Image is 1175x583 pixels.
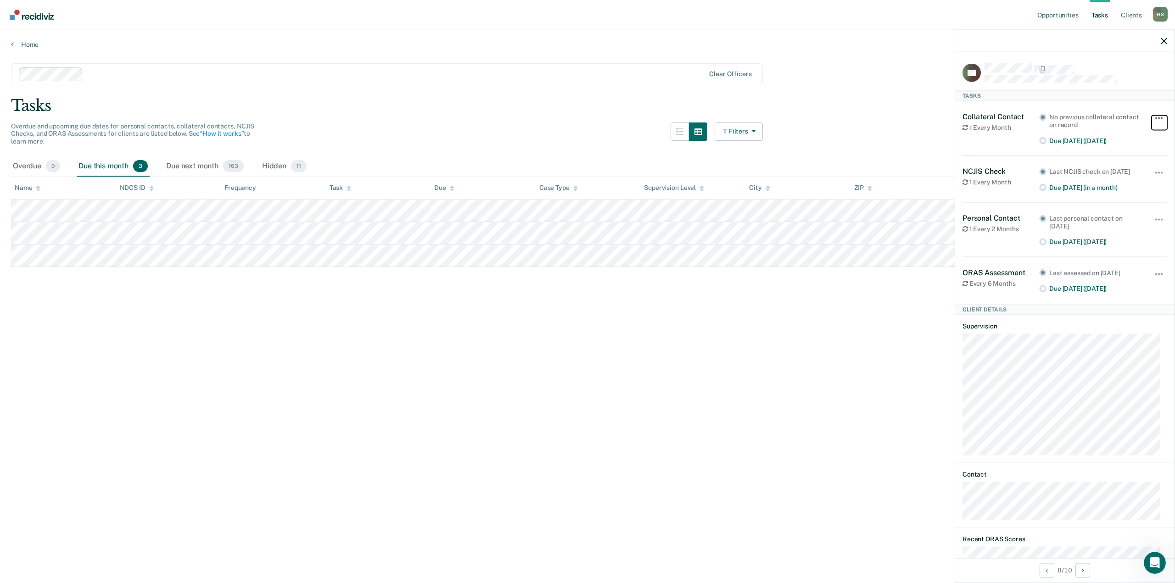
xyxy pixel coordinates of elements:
[1049,238,1141,246] div: Due [DATE] ([DATE])
[77,156,150,177] div: Due this month
[46,160,60,172] span: 0
[200,130,244,137] a: “How it works”
[11,156,62,177] div: Overdue
[962,112,1039,121] div: Collateral Contact
[709,70,751,78] div: Clear officers
[1049,167,1141,175] div: Last NCJIS check on [DATE]
[1049,269,1141,277] div: Last assessed on [DATE]
[955,90,1175,101] div: Tasks
[11,40,1164,49] a: Home
[10,10,54,20] img: Recidiviz
[962,213,1039,222] div: Personal Contact
[15,184,40,192] div: Name
[962,167,1039,175] div: NCJIS Check
[962,178,1039,186] div: 1 Every Month
[434,184,454,192] div: Due
[1153,7,1168,22] div: H S
[1049,137,1141,144] div: Due [DATE] ([DATE])
[539,184,578,192] div: Case Type
[962,322,1167,330] dt: Supervision
[644,184,704,192] div: Supervision Level
[1049,285,1141,293] div: Due [DATE] ([DATE])
[854,184,873,192] div: ZIP
[1049,183,1141,191] div: Due [DATE] (in a month)
[955,304,1175,315] div: Client Details
[962,268,1039,277] div: ORAS Assessment
[291,160,307,172] span: 11
[962,279,1039,287] div: Every 6 Months
[164,156,246,177] div: Due next month
[962,124,1039,132] div: 1 Every Month
[962,471,1167,478] dt: Contact
[1040,563,1054,577] button: Previous Client
[962,535,1167,543] dt: Recent ORAS Scores
[11,96,1164,115] div: Tasks
[749,184,770,192] div: City
[223,160,244,172] span: 163
[962,225,1039,233] div: 1 Every 2 Months
[133,160,148,172] span: 3
[330,184,351,192] div: Task
[1049,113,1141,128] div: No previous collateral contact on record
[1075,563,1090,577] button: Next Client
[1153,7,1168,22] button: Profile dropdown button
[955,558,1175,582] div: 8 / 10
[224,184,256,192] div: Frequency
[11,122,254,145] span: Overdue and upcoming due dates for personal contacts, collateral contacts, NCJIS Checks, and ORAS...
[1049,214,1141,230] div: Last personal contact on [DATE]
[120,184,154,192] div: NDCS ID
[715,122,763,141] button: Filters
[260,156,308,177] div: Hidden
[1144,552,1166,574] iframe: Intercom live chat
